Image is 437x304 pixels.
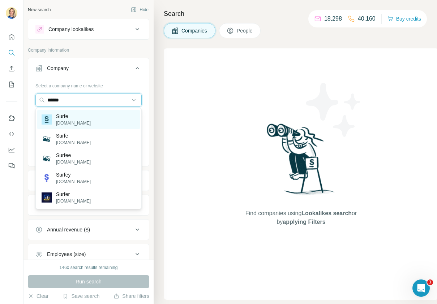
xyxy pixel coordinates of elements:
span: 1 [427,279,433,285]
button: Search [6,46,17,59]
button: Share filters [113,292,149,300]
div: Company [47,65,69,72]
p: Surfer [56,191,91,198]
h4: Search [164,9,428,19]
iframe: Intercom live chat [412,279,430,297]
p: 40,160 [358,14,376,23]
button: Use Surfe on LinkedIn [6,112,17,125]
button: Clear [28,292,48,300]
button: Save search [63,292,99,300]
p: Surfey [56,171,91,178]
button: Use Surfe API [6,127,17,140]
button: Company [28,60,149,80]
p: [DOMAIN_NAME] [56,198,91,204]
p: [DOMAIN_NAME] [56,120,91,126]
div: New search [28,6,51,13]
p: Surfee [56,152,91,159]
button: Hide [126,4,154,15]
button: Enrich CSV [6,62,17,75]
span: Find companies using or by [243,209,359,226]
button: Feedback [6,159,17,172]
img: Avatar [6,7,17,19]
p: Company information [28,47,149,53]
p: 18,298 [324,14,342,23]
img: Surfey [42,173,52,183]
p: [DOMAIN_NAME] [56,178,91,185]
p: [DOMAIN_NAME] [56,139,91,146]
button: Company lookalikes [28,21,149,38]
button: Quick start [6,30,17,43]
div: 1460 search results remaining [60,264,118,271]
div: Employees (size) [47,251,86,258]
img: Surfer [42,192,52,203]
div: Select a company name or website [35,80,142,89]
p: [DOMAIN_NAME] [56,159,91,165]
button: Dashboard [6,143,17,156]
img: Surfe Illustration - Woman searching with binoculars [264,122,339,202]
img: Surfee [42,153,52,164]
p: Surfe [56,132,91,139]
span: People [237,27,253,34]
div: Annual revenue ($) [47,226,90,233]
span: applying Filters [283,219,325,225]
img: Surfe Illustration - Stars [301,77,366,142]
span: Lookalikes search [301,210,352,216]
button: Employees (size) [28,246,149,263]
img: Surfe [42,134,52,144]
button: Industry [28,172,149,189]
span: Companies [181,27,208,34]
button: Annual revenue ($) [28,221,149,238]
img: Surfe [42,114,52,125]
button: Buy credits [387,14,421,24]
div: Company lookalikes [48,26,94,33]
button: My lists [6,78,17,91]
button: HQ location [28,196,149,214]
p: Surfe [56,113,91,120]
